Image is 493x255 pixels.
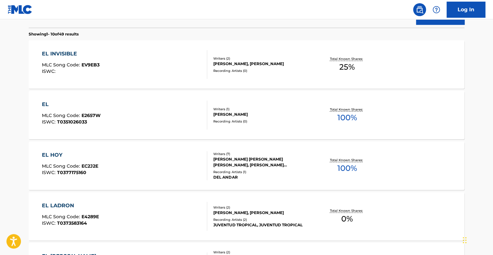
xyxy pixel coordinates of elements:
span: EV9EB3 [82,62,100,68]
div: Recording Artists ( 0 ) [213,68,311,73]
div: [PERSON_NAME], [PERSON_NAME] [213,61,311,67]
a: EL HOYMLC Song Code:EC2J2EISWC:T0377175160Writers (7)[PERSON_NAME] [PERSON_NAME] [PERSON_NAME], [... [29,142,464,190]
div: EL INVISIBLE [42,50,100,58]
div: JUVENTUD TROPICAL, JUVENTUD TROPICAL [213,222,311,228]
span: T0373583164 [57,220,87,226]
div: [PERSON_NAME] [213,112,311,117]
span: ISWC : [42,220,57,226]
div: Help [430,3,443,16]
span: ISWC : [42,68,57,74]
a: EL INVISIBLEMLC Song Code:EV9EB3ISWC:Writers (2)[PERSON_NAME], [PERSON_NAME]Recording Artists (0)... [29,40,464,89]
div: Recording Artists ( 1 ) [213,170,311,174]
span: ISWC : [42,119,57,125]
span: T0377175160 [57,170,86,175]
iframe: Chat Widget [461,224,493,255]
span: 100 % [337,112,357,123]
div: EL [42,101,101,108]
img: MLC Logo [8,5,33,14]
span: ISWC : [42,170,57,175]
div: Writers ( 2 ) [213,56,311,61]
p: Total Known Shares: [330,107,364,112]
span: 0 % [341,213,353,225]
div: DEL ANDAR [213,174,311,180]
div: Drag [463,230,467,250]
div: Writers ( 7 ) [213,152,311,156]
div: EL LADRON [42,202,99,210]
a: ELMLC Song Code:E2657WISWC:T0351026033Writers (1)[PERSON_NAME]Recording Artists (0)Total Known Sh... [29,91,464,139]
div: EL HOY [42,151,98,159]
span: E2657W [82,113,101,118]
a: EL LADRONMLC Song Code:E4289EISWC:T0373583164Writers (2)[PERSON_NAME], [PERSON_NAME]Recording Art... [29,192,464,240]
span: MLC Song Code : [42,113,82,118]
div: [PERSON_NAME], [PERSON_NAME] [213,210,311,216]
div: Recording Artists ( 2 ) [213,217,311,222]
div: Writers ( 2 ) [213,205,311,210]
p: Total Known Shares: [330,158,364,162]
div: Writers ( 1 ) [213,107,311,112]
span: T0351026033 [57,119,87,125]
div: [PERSON_NAME] [PERSON_NAME] [PERSON_NAME], [PERSON_NAME] [PERSON_NAME] [PERSON_NAME], [PERSON_NAM... [213,156,311,168]
a: Public Search [413,3,426,16]
p: Total Known Shares: [330,56,364,61]
span: 100 % [337,162,357,174]
span: E4289E [82,214,99,220]
span: 25 % [339,61,355,73]
a: Log In [447,2,485,18]
span: MLC Song Code : [42,163,82,169]
span: EC2J2E [82,163,98,169]
span: MLC Song Code : [42,214,82,220]
p: Total Known Shares: [330,208,364,213]
div: Writers ( 2 ) [213,250,311,255]
p: Showing 1 - 10 of 49 results [29,31,79,37]
img: help [432,6,440,14]
div: Recording Artists ( 0 ) [213,119,311,124]
span: MLC Song Code : [42,62,82,68]
img: search [416,6,423,14]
